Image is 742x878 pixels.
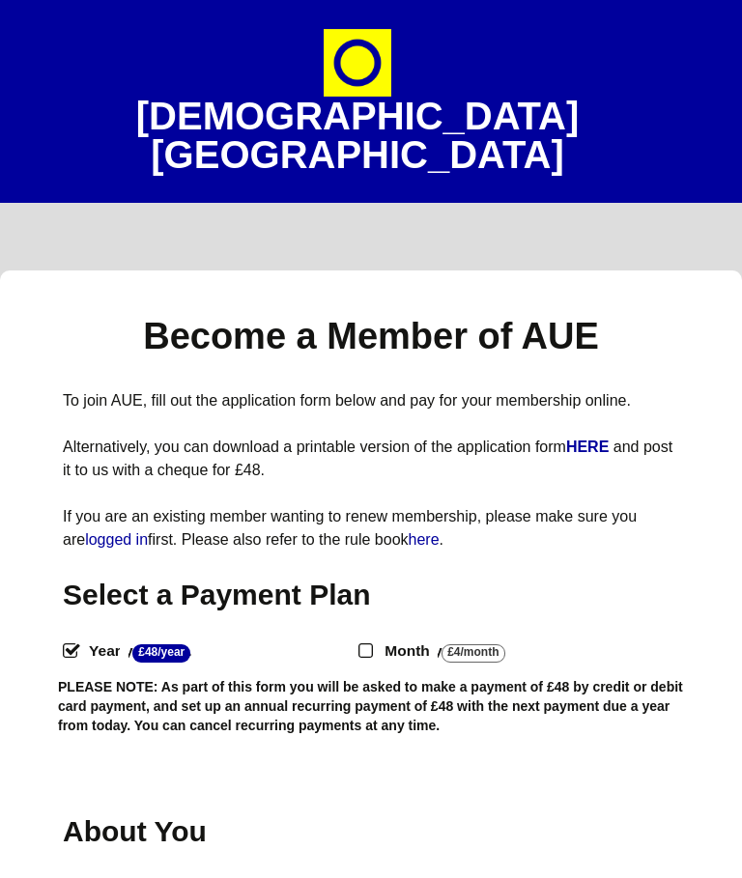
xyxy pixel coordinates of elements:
[63,505,679,552] p: If you are an existing member wanting to renew membership, please make sure you are first. Please...
[409,531,440,548] a: here
[442,644,504,663] strong: £4/Month
[63,436,679,482] p: Alternatively, you can download a printable version of the application form and post it to us wit...
[85,531,148,548] a: logged in
[89,637,207,666] label: Yearly - .
[63,389,679,412] p: To join AUE, fill out the application form below and pay for your membership online.
[132,644,190,663] strong: £48/Year
[566,439,614,455] a: HERE
[63,812,247,850] h2: About You
[385,637,521,666] label: Monthly - .
[324,29,391,97] img: circle-e1448293145835.png
[63,313,679,360] h1: Become a Member of AUE
[566,439,609,455] strong: HERE
[63,579,371,610] span: Select a Payment Plan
